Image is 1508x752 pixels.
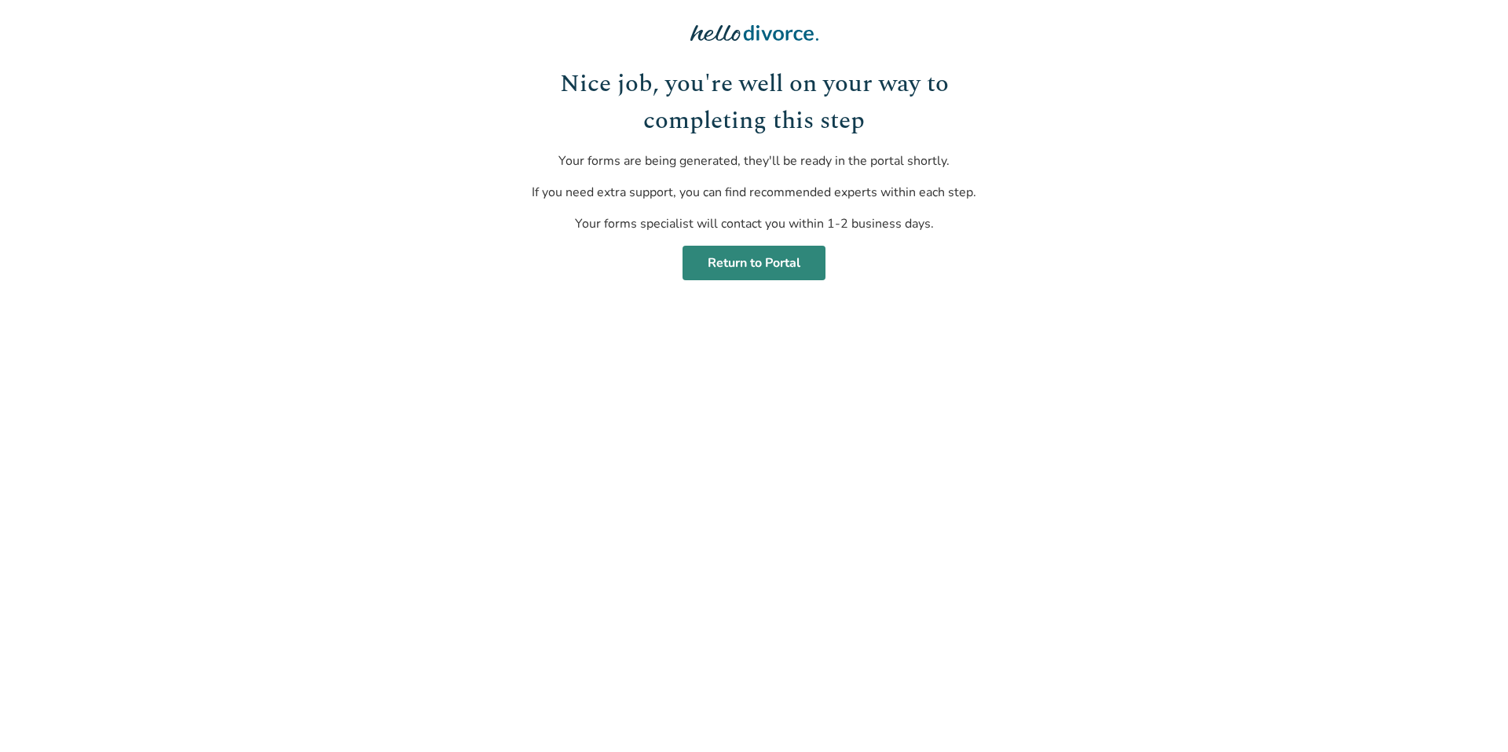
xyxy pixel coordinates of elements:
a: Return to Portal [683,246,825,280]
p: If you need extra support, you can find recommended experts within each step. [518,183,991,202]
h1: Nice job, you're well on your way to completing this step [518,66,991,139]
p: Your forms are being generated, they'll be ready in the portal shortly. [518,151,991,170]
p: Your forms specialist will contact you within 1-2 business days. [518,214,991,233]
iframe: Chat Widget [1429,677,1508,752]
